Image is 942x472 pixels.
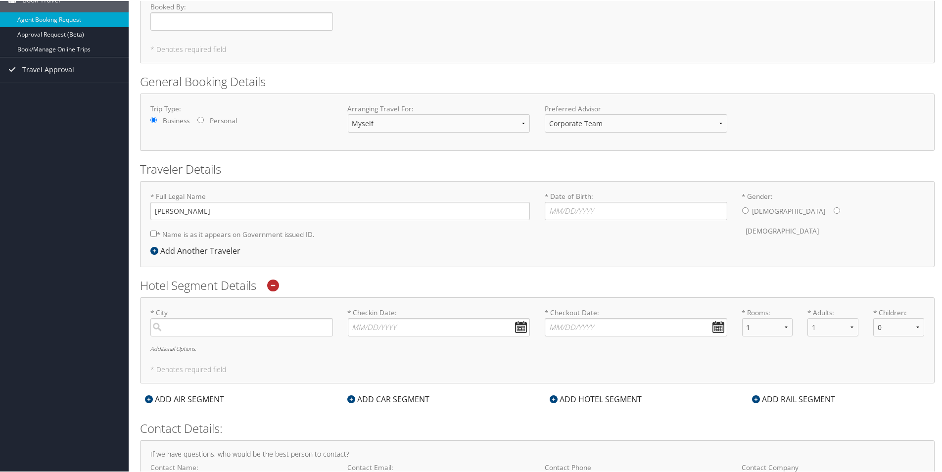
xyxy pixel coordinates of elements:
input: * Name is as it appears on Government issued ID. [150,230,157,236]
label: * Gender: [742,190,925,239]
label: * Rooms: [742,307,793,317]
label: Arranging Travel For: [348,103,530,113]
div: ADD HOTEL SEGMENT [545,392,647,404]
label: [DEMOGRAPHIC_DATA] [746,221,819,239]
input: * Checkin Date: [348,317,530,335]
h2: General Booking Details [140,72,935,89]
div: Add Another Traveler [150,244,245,256]
label: * Checkout Date: [545,307,727,335]
h2: Hotel Segment Details [140,276,935,293]
input: * Gender:[DEMOGRAPHIC_DATA][DEMOGRAPHIC_DATA] [742,206,749,213]
label: * Children: [873,307,924,317]
input: * Gender:[DEMOGRAPHIC_DATA][DEMOGRAPHIC_DATA] [834,206,840,213]
div: ADD RAIL SEGMENT [747,392,840,404]
label: * Name is as it appears on Government issued ID. [150,224,315,242]
label: * Adults: [807,307,858,317]
input: * Checkout Date: [545,317,727,335]
label: * Checkin Date: [348,307,530,335]
label: Business [163,115,189,125]
input: * Date of Birth: [545,201,727,219]
span: Travel Approval [22,56,74,81]
h2: Contact Details: [140,419,935,436]
h5: * Denotes required field [150,365,924,372]
label: * Full Legal Name [150,190,530,219]
label: Preferred Advisor [545,103,727,113]
input: Booked By: [150,11,333,30]
h2: Traveler Details [140,160,935,177]
h4: If we have questions, who would be the best person to contact? [150,450,924,457]
h5: * Denotes required field [150,45,924,52]
label: Trip Type: [150,103,333,113]
label: Contact Phone [545,462,727,472]
h6: Additional Options: [150,345,924,350]
label: Personal [210,115,237,125]
label: [DEMOGRAPHIC_DATA] [753,201,826,220]
input: * Full Legal Name [150,201,530,219]
label: * Date of Birth: [545,190,727,219]
div: ADD CAR SEGMENT [342,392,434,404]
label: * City [150,307,333,335]
label: Booked By : [150,1,333,29]
div: ADD AIR SEGMENT [140,392,229,404]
